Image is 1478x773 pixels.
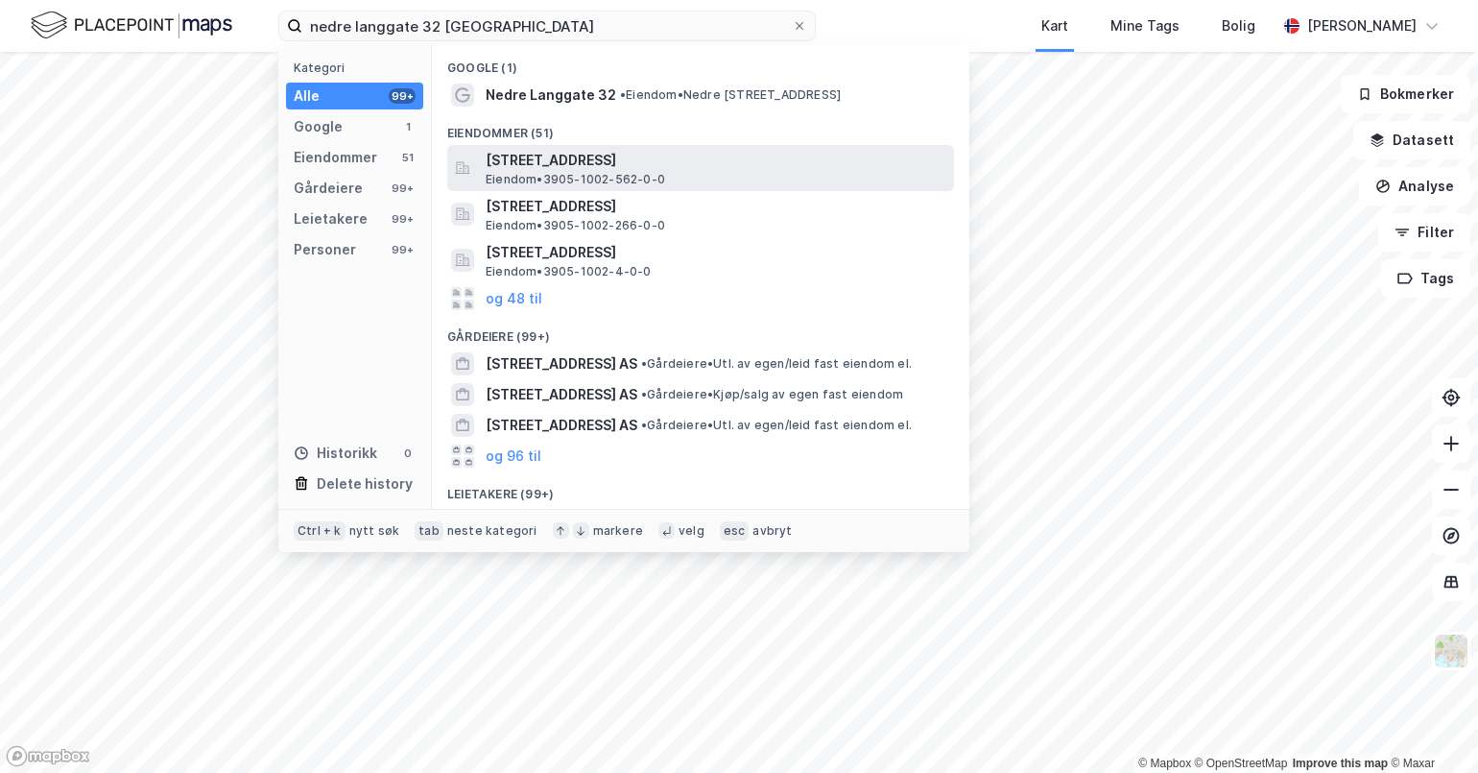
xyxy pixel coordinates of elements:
div: velg [679,523,704,539]
div: 99+ [389,181,416,196]
span: • [641,356,647,371]
span: [STREET_ADDRESS] [486,195,946,218]
div: Delete history [317,472,413,495]
div: neste kategori [447,523,537,539]
a: Mapbox [1138,757,1191,770]
div: 99+ [389,88,416,104]
span: Gårdeiere • Kjøp/salg av egen fast eiendom [641,387,903,402]
div: Mine Tags [1110,14,1180,37]
a: Mapbox homepage [6,745,90,767]
a: Improve this map [1293,757,1388,770]
button: Filter [1378,213,1470,252]
img: logo.f888ab2527a4732fd821a326f86c7f29.svg [31,9,232,42]
div: 99+ [389,211,416,227]
span: Eiendom • 3905-1002-266-0-0 [486,218,665,233]
div: Kontrollprogram for chat [1382,681,1478,773]
div: 99+ [389,242,416,257]
div: 51 [400,150,416,165]
div: Google (1) [432,45,969,80]
div: Kart [1041,14,1068,37]
button: Analyse [1359,167,1470,205]
span: • [641,387,647,401]
div: Leietakere (99+) [432,471,969,506]
div: avbryt [752,523,792,539]
div: Gårdeiere (99+) [432,314,969,349]
div: markere [593,523,643,539]
span: Eiendom • 3905-1002-4-0-0 [486,264,652,279]
span: Eiendom • 3905-1002-562-0-0 [486,172,665,187]
span: Gårdeiere • Utl. av egen/leid fast eiendom el. [641,418,912,433]
button: og 96 til [486,445,541,468]
div: Bolig [1222,14,1255,37]
div: Eiendommer (51) [432,110,969,145]
span: [STREET_ADDRESS] AS [486,414,637,437]
span: [STREET_ADDRESS] AS [486,383,637,406]
span: [STREET_ADDRESS] [486,241,946,264]
div: esc [720,521,750,541]
span: • [641,418,647,432]
span: Nedre Langgate 32 [486,84,616,107]
span: Gårdeiere • Utl. av egen/leid fast eiendom el. [641,356,912,372]
div: Historikk [294,442,377,465]
a: OpenStreetMap [1195,757,1288,770]
span: [STREET_ADDRESS] AS [486,352,637,375]
span: [STREET_ADDRESS] [486,149,946,172]
button: Datasett [1353,121,1470,159]
span: • [620,87,626,102]
div: Leietakere [294,207,368,230]
button: Bokmerker [1341,75,1470,113]
div: tab [415,521,443,541]
div: Google [294,115,343,138]
div: 0 [400,446,416,461]
img: Z [1433,633,1469,669]
div: Alle [294,85,320,108]
div: Personer [294,238,356,261]
div: Gårdeiere [294,177,363,200]
div: [PERSON_NAME] [1307,14,1417,37]
div: Eiendommer [294,146,377,169]
span: Eiendom • Nedre [STREET_ADDRESS] [620,87,841,103]
div: nytt søk [349,523,400,539]
button: og 48 til [486,287,542,310]
iframe: Chat Widget [1382,681,1478,773]
div: Kategori [294,60,423,75]
div: Ctrl + k [294,521,346,541]
button: Tags [1381,259,1470,298]
input: Søk på adresse, matrikkel, gårdeiere, leietakere eller personer [302,12,792,40]
div: 1 [400,119,416,134]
